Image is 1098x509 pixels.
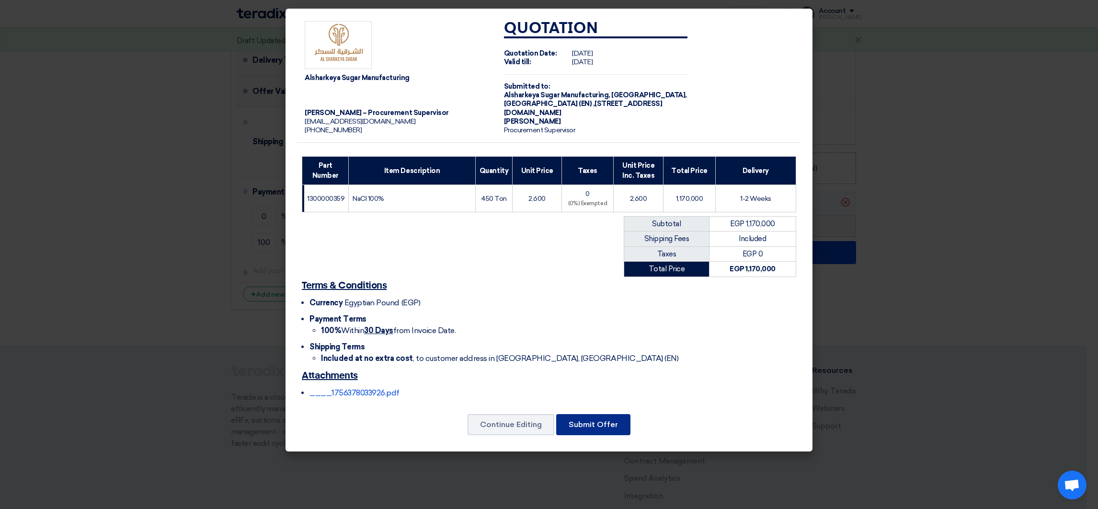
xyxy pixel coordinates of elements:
th: Total Price [663,157,715,185]
a: Open chat [1058,471,1087,499]
span: 1,170,000 [676,195,703,203]
span: Alsharkeya Sugar Manufacturing, [504,91,610,99]
span: [DATE] [572,58,593,66]
a: ____1756378033926.pdf [309,388,400,397]
strong: 100% [321,326,341,335]
span: Payment Terms [309,314,366,324]
td: EGP 1,170,000 [709,216,796,231]
th: Quantity [475,157,512,185]
button: Continue Editing [468,414,554,435]
div: Alsharkeya Sugar Manufacturing [305,74,489,82]
span: Within from Invoice Date. [321,326,456,335]
strong: EGP 1,170,000 [730,265,776,273]
td: Total Price [624,262,709,277]
span: 2,600 [630,195,647,203]
strong: Included at no extra cost [321,354,413,363]
strong: Quotation Date: [504,49,557,58]
th: Taxes [562,157,614,185]
span: [GEOGRAPHIC_DATA], [GEOGRAPHIC_DATA] (EN) ,[STREET_ADDRESS][DOMAIN_NAME] [504,91,687,116]
span: Egyptian Pound (EGP) [344,298,420,307]
td: Taxes [624,246,709,262]
span: [PERSON_NAME] [504,117,561,126]
button: Submit Offer [556,414,630,435]
strong: Valid till: [504,58,531,66]
div: [PERSON_NAME] – Procurement Supervisor [305,109,489,117]
span: 0 [585,190,590,198]
td: Subtotal [624,216,709,231]
span: Currency [309,298,343,307]
div: (0%) Exempted [566,200,609,208]
u: 30 Days [364,326,393,335]
span: Included [739,234,766,243]
strong: Quotation [504,21,598,36]
span: Procurement Supervisor [504,126,575,134]
th: Unit Price Inc. Taxes [614,157,663,185]
th: Unit Price [513,157,562,185]
span: 2,600 [528,195,546,203]
u: Attachments [302,371,358,381]
li: , to customer address in [GEOGRAPHIC_DATA], [GEOGRAPHIC_DATA] (EN) [321,353,796,364]
span: 450 Ton [481,195,507,203]
u: Terms & Conditions [302,281,387,290]
span: NaCl 100% [353,195,384,203]
th: Item Description [349,157,476,185]
th: Part Number [302,157,349,185]
img: Company Logo [305,21,372,69]
span: 1-2 Weeks [740,195,771,203]
span: Shipping Terms [309,342,365,351]
strong: Submitted to: [504,82,550,91]
span: [DATE] [572,49,593,58]
th: Delivery [715,157,796,185]
td: 1300000359 [302,185,349,212]
span: EGP 0 [743,250,763,258]
td: Shipping Fees [624,231,709,247]
span: [EMAIL_ADDRESS][DOMAIN_NAME] [305,117,416,126]
span: [PHONE_NUMBER] [305,126,362,134]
